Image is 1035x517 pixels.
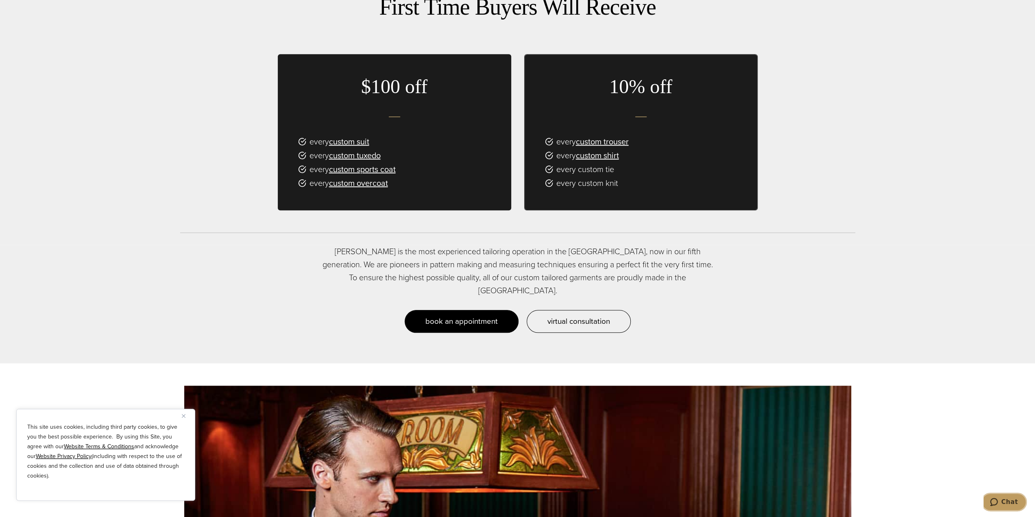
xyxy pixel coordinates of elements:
[556,149,619,162] span: every
[527,310,631,333] a: virtual consultation
[182,411,192,421] button: Close
[576,149,619,161] a: custom shirt
[576,135,629,148] a: custom trouser
[309,149,381,162] span: every
[182,414,185,418] img: Close
[309,135,369,148] span: every
[983,493,1027,513] iframe: Opens a widget where you can chat to one of our agents
[405,310,519,333] a: book an appointment
[329,135,369,148] a: custom suit
[36,452,92,460] a: Website Privacy Policy
[556,177,618,190] span: every custom knit
[329,163,396,175] a: custom sports coat
[329,177,388,189] a: custom overcoat
[556,135,629,148] span: every
[309,163,396,176] span: every
[64,442,134,451] a: Website Terms & Conditions
[425,315,498,327] span: book an appointment
[27,422,184,481] p: This site uses cookies, including third party cookies, to give you the best possible experience. ...
[318,245,717,297] p: [PERSON_NAME] is the most experienced tailoring operation in the [GEOGRAPHIC_DATA], now in our fi...
[329,149,381,161] a: custom tuxedo
[556,163,614,176] span: every custom tie
[278,75,511,98] h3: $100 off
[309,177,388,190] span: every
[547,315,610,327] span: virtual consultation
[525,75,757,98] h3: 10% off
